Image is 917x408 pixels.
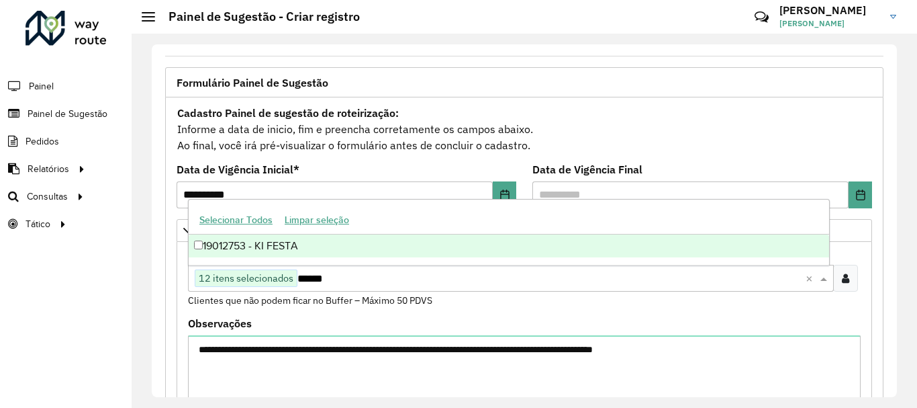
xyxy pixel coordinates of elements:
[188,199,830,266] ng-dropdown-panel: Options list
[195,270,297,286] span: 12 itens selecionados
[193,210,279,231] button: Selecionar Todos
[27,190,68,204] span: Consultas
[493,181,516,208] button: Choose Date
[188,294,432,307] small: Clientes que não podem ficar no Buffer – Máximo 50 PDVS
[29,79,54,93] span: Painel
[189,235,829,257] div: 19012753 - KI FESTA
[177,219,872,242] a: Priorizar Cliente - Não podem ficar no buffer
[177,161,299,177] label: Data de Vigência Inicial
[155,9,360,24] h2: Painel de Sugestão - Criar registro
[26,134,59,149] span: Pedidos
[779,17,880,30] span: [PERSON_NAME]
[779,4,880,17] h3: [PERSON_NAME]
[26,217,50,231] span: Tático
[177,77,328,88] span: Formulário Painel de Sugestão
[177,104,872,154] div: Informe a data de inicio, fim e preencha corretamente os campos abaixo. Ao final, você irá pré-vi...
[532,161,642,177] label: Data de Vigência Final
[177,106,399,120] strong: Cadastro Painel de sugestão de roteirização:
[28,162,69,176] span: Relatórios
[28,107,107,121] span: Painel de Sugestão
[747,3,776,32] a: Contato Rápido
[279,210,355,231] button: Limpar seleção
[849,181,872,208] button: Choose Date
[806,270,817,286] span: Clear all
[188,315,252,331] label: Observações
